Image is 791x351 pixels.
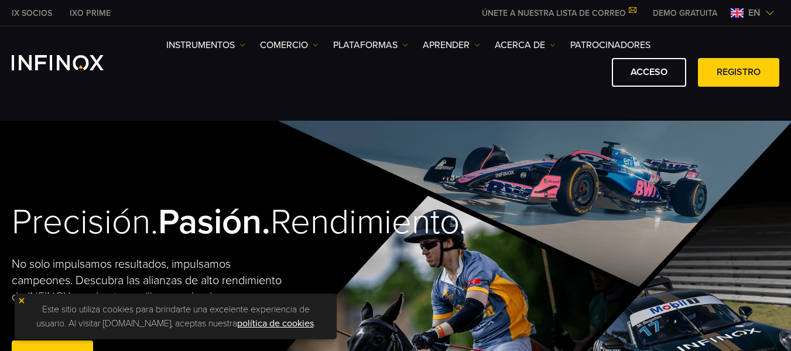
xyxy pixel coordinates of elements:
[612,58,686,87] a: ACCESO
[3,7,61,19] a: INFINOX
[495,39,545,51] font: ACERCA DE
[570,38,650,52] a: PATROCINADORES
[61,7,119,19] a: INFINOX
[748,7,761,19] font: en
[570,39,650,51] font: PATROCINADORES
[260,38,319,52] a: COMERCIO
[423,39,470,51] font: Aprender
[237,318,314,329] a: política de cookies
[423,38,480,52] a: Aprender
[333,39,398,51] font: PLATAFORMAS
[18,297,26,305] img: icono de cierre amarillo
[495,38,556,52] a: ACERCA DE
[314,318,316,329] font: .
[717,66,761,78] font: REGISTRO
[70,8,111,18] font: IXO PRIME
[158,201,270,243] font: Pasión.
[36,304,310,329] font: Este sitio utiliza cookies para brindarte una excelente experiencia de usuario. Al visitar [DOMAI...
[166,39,235,51] font: Instrumentos
[260,39,308,51] font: COMERCIO
[631,66,667,78] font: ACCESO
[12,55,131,70] a: Logotipo de INFINOX
[12,257,282,304] font: No solo impulsamos resultados, impulsamos campeones. Descubra las alianzas de alto rendimiento de...
[473,8,644,18] a: ÚNETE A NUESTRA LISTA DE CORREO
[653,8,717,18] font: DEMO GRATUITA
[166,38,245,52] a: Instrumentos
[12,201,158,243] font: Precisión.
[333,38,408,52] a: PLATAFORMAS
[482,8,626,18] font: ÚNETE A NUESTRA LISTA DE CORREO
[644,7,726,19] a: MENÚ INFINOX
[698,58,779,87] a: REGISTRO
[12,8,52,18] font: IX SOCIOS
[270,201,467,243] font: Rendimiento.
